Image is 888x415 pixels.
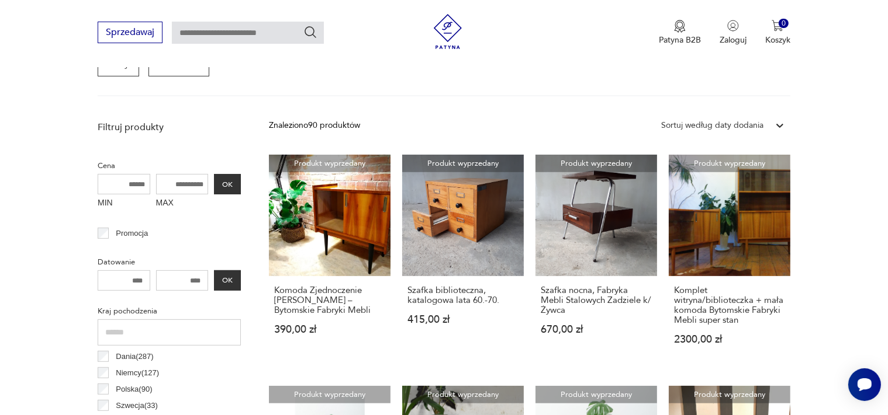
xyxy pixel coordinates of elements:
[116,227,148,240] p: Promocja
[98,121,241,134] p: Filtruj produkty
[535,155,657,367] a: Produkt wyprzedanySzafka nocna, Fabryka Mebli Stalowych Zadziele k/ŻywcaSzafka nocna, Fabryka Meb...
[269,119,360,132] div: Znaleziono 90 produktów
[214,270,241,291] button: OK
[98,159,241,172] p: Cena
[156,194,209,213] label: MAX
[430,14,465,49] img: Patyna - sklep z meblami i dekoracjami vintage
[848,368,881,401] iframe: Smartsupp widget button
[541,285,652,315] h3: Szafka nocna, Fabryka Mebli Stalowych Zadziele k/Żywca
[116,399,158,412] p: Szwecja ( 33 )
[116,367,159,379] p: Niemcy ( 127 )
[98,29,163,37] a: Sprzedawaj
[269,155,391,367] a: Produkt wyprzedanyKomoda Zjednoczenie Przemysłu Meblarskiego – Bytomskie Fabryki MebliKomoda Zjed...
[274,285,385,315] h3: Komoda Zjednoczenie [PERSON_NAME] – Bytomskie Fabryki Mebli
[765,20,790,46] button: 0Koszyk
[720,20,747,46] button: Zaloguj
[116,383,152,396] p: Polska ( 90 )
[659,20,701,46] button: Patyna B2B
[214,174,241,194] button: OK
[407,315,519,325] p: 415,00 zł
[779,19,789,29] div: 0
[116,350,153,363] p: Dania ( 287 )
[772,20,783,32] img: Ikona koszyka
[402,155,524,367] a: Produkt wyprzedanySzafka biblioteczna, katalogowa lata 60.-70.Szafka biblioteczna, katalogowa lat...
[674,285,785,325] h3: Komplet witryna/biblioteczka + mała komoda Bytomskie Fabryki Mebli super stan
[303,25,317,39] button: Szukaj
[720,34,747,46] p: Zaloguj
[98,305,241,318] p: Kraj pochodzenia
[659,20,701,46] a: Ikona medaluPatyna B2B
[669,155,790,367] a: Produkt wyprzedanyKomplet witryna/biblioteczka + mała komoda Bytomskie Fabryki Mebli super stanKo...
[98,194,150,213] label: MIN
[661,119,763,132] div: Sortuj według daty dodania
[407,285,519,305] h3: Szafka biblioteczna, katalogowa lata 60.-70.
[659,34,701,46] p: Patyna B2B
[98,22,163,43] button: Sprzedawaj
[674,20,686,33] img: Ikona medalu
[765,34,790,46] p: Koszyk
[98,256,241,268] p: Datowanie
[274,325,385,334] p: 390,00 zł
[727,20,739,32] img: Ikonka użytkownika
[541,325,652,334] p: 670,00 zł
[674,334,785,344] p: 2300,00 zł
